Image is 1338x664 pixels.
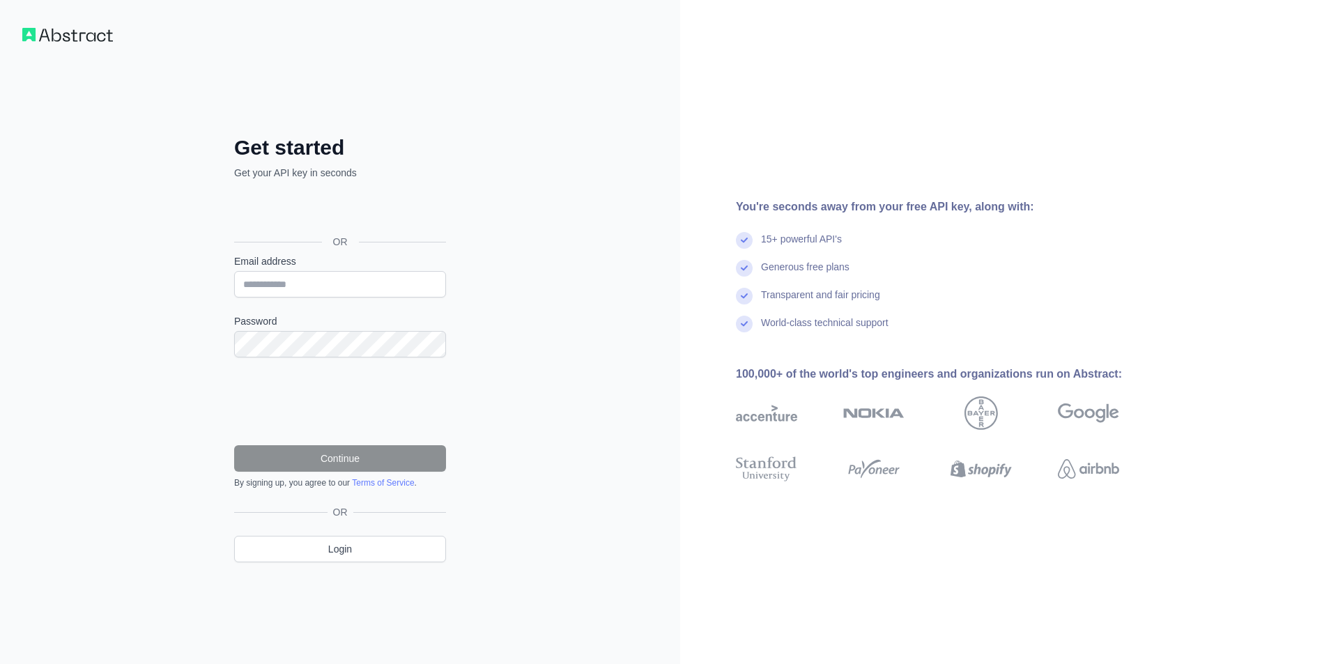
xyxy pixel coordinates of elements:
[761,232,842,260] div: 15+ powerful API's
[234,166,446,180] p: Get your API key in seconds
[234,374,446,428] iframe: reCAPTCHA
[1058,396,1119,430] img: google
[964,396,998,430] img: bayer
[736,396,797,430] img: accenture
[234,314,446,328] label: Password
[234,254,446,268] label: Email address
[736,288,753,304] img: check mark
[843,396,905,430] img: nokia
[736,199,1164,215] div: You're seconds away from your free API key, along with:
[736,260,753,277] img: check mark
[234,477,446,488] div: By signing up, you agree to our .
[322,235,359,249] span: OR
[352,478,414,488] a: Terms of Service
[761,260,849,288] div: Generous free plans
[761,316,889,343] div: World-class technical support
[736,366,1164,383] div: 100,000+ of the world's top engineers and organizations run on Abstract:
[22,28,113,42] img: Workflow
[328,505,353,519] span: OR
[234,445,446,472] button: Continue
[736,316,753,332] img: check mark
[1058,454,1119,484] img: airbnb
[736,232,753,249] img: check mark
[227,195,450,226] iframe: Nút Đăng nhập bằng Google
[736,454,797,484] img: stanford university
[761,288,880,316] div: Transparent and fair pricing
[843,454,905,484] img: payoneer
[234,135,446,160] h2: Get started
[234,536,446,562] a: Login
[951,454,1012,484] img: shopify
